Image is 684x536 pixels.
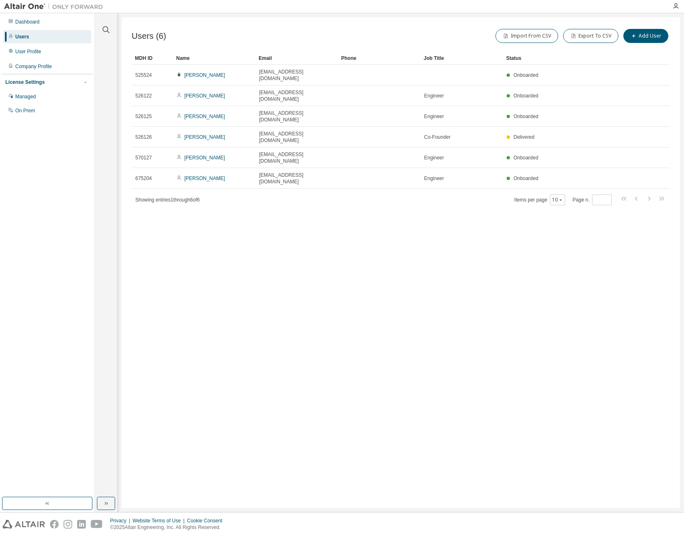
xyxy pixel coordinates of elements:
[424,134,450,140] span: Co-Founder
[15,93,36,100] div: Managed
[514,194,565,205] span: Items per page
[135,92,152,99] span: 526122
[259,52,335,65] div: Email
[495,29,558,43] button: Import From CSV
[15,19,40,25] div: Dashboard
[184,114,225,119] a: [PERSON_NAME]
[424,154,444,161] span: Engineer
[132,31,166,41] span: Users (6)
[184,155,225,161] a: [PERSON_NAME]
[184,93,225,99] a: [PERSON_NAME]
[623,29,668,43] button: Add User
[563,29,618,43] button: Export To CSV
[91,520,103,529] img: youtube.svg
[135,134,152,140] span: 526126
[132,517,187,524] div: Website Terms of Use
[135,197,200,203] span: Showing entries 1 through 6 of 6
[514,155,538,161] span: Onboarded
[259,172,334,185] span: [EMAIL_ADDRESS][DOMAIN_NAME]
[50,520,59,529] img: facebook.svg
[135,52,170,65] div: MDH ID
[135,175,152,182] span: 675204
[506,52,623,65] div: Status
[77,520,86,529] img: linkedin.svg
[573,194,612,205] span: Page n.
[259,89,334,102] span: [EMAIL_ADDRESS][DOMAIN_NAME]
[184,134,225,140] a: [PERSON_NAME]
[187,517,227,524] div: Cookie Consent
[424,113,444,120] span: Engineer
[259,151,334,164] span: [EMAIL_ADDRESS][DOMAIN_NAME]
[514,134,535,140] span: Delivered
[424,52,500,65] div: Job Title
[184,72,225,78] a: [PERSON_NAME]
[259,110,334,123] span: [EMAIL_ADDRESS][DOMAIN_NAME]
[4,2,107,11] img: Altair One
[135,113,152,120] span: 526125
[424,175,444,182] span: Engineer
[135,72,152,78] span: 525524
[176,52,252,65] div: Name
[259,69,334,82] span: [EMAIL_ADDRESS][DOMAIN_NAME]
[259,130,334,144] span: [EMAIL_ADDRESS][DOMAIN_NAME]
[184,176,225,181] a: [PERSON_NAME]
[514,93,538,99] span: Onboarded
[110,517,132,524] div: Privacy
[514,114,538,119] span: Onboarded
[2,520,45,529] img: altair_logo.svg
[514,72,538,78] span: Onboarded
[341,52,417,65] div: Phone
[552,197,563,203] button: 10
[15,48,41,55] div: User Profile
[110,524,227,531] p: © 2025 Altair Engineering, Inc. All Rights Reserved.
[135,154,152,161] span: 570127
[5,79,45,85] div: License Settings
[64,520,72,529] img: instagram.svg
[514,176,538,181] span: Onboarded
[15,33,29,40] div: Users
[15,63,52,70] div: Company Profile
[424,92,444,99] span: Engineer
[15,107,35,114] div: On Prem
